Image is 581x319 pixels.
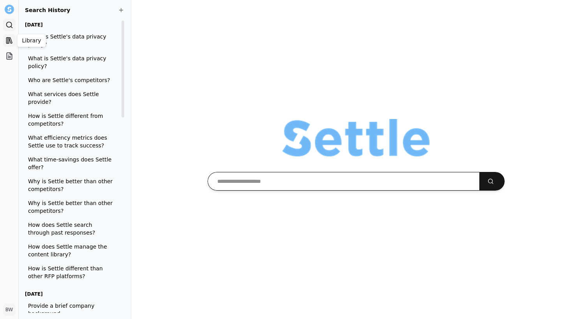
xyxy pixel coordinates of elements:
[28,33,115,48] span: What is Settle's data privacy policy?
[282,119,430,156] img: Organization logo
[28,112,115,128] span: How is Settle different from competitors?
[28,54,115,70] span: What is Settle's data privacy policy?
[28,156,115,171] span: What time-savings does Settle offer?
[28,243,115,258] span: How does Settle manage the content library?
[3,3,16,16] button: Settle
[28,90,115,106] span: What services does Settle provide?
[28,265,115,280] span: How is Settle different than other RFP platforms?
[5,5,14,14] img: Settle
[28,134,115,149] span: What efficiency metrics does Settle use to track success?
[3,34,16,47] a: Library
[25,6,125,14] h2: Search History
[28,177,115,193] span: Why is Settle better than other competitors?
[28,302,115,317] span: Provide a brief company background
[28,221,115,237] span: How does Settle search through past responses?
[3,19,16,31] a: Search
[3,303,16,316] button: BW
[28,76,115,84] span: Who are Settle's competitors?
[28,199,115,215] span: Why is Settle better than other competitors?
[25,289,118,299] h3: [DATE]
[3,50,16,62] a: Projects
[17,34,46,47] div: Library
[25,20,118,30] h3: [DATE]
